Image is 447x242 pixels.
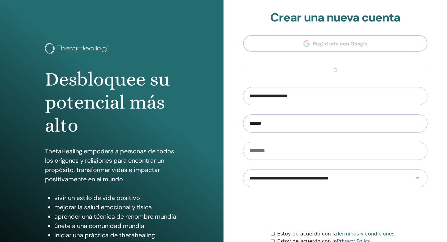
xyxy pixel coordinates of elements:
iframe: reCAPTCHA [288,197,382,221]
a: Términos y condiciones [337,231,395,237]
li: únete a una comunidad mundial [54,221,178,230]
li: mejorar la salud emocional y física [54,202,178,212]
h2: Crear una nueva cuenta [243,11,427,25]
li: iniciar una práctica de thetahealing [54,230,178,240]
p: ThetaHealing empodera a personas de todos los orígenes y religiones para encontrar un propósito, ... [45,147,178,184]
span: o [330,67,340,74]
label: Estoy de acuerdo con la [277,230,395,238]
h1: Desbloquee su potencial más alto [45,68,178,137]
li: aprender una técnica de renombre mundial [54,212,178,221]
li: vivir un estilo de vida positivo [54,193,178,202]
